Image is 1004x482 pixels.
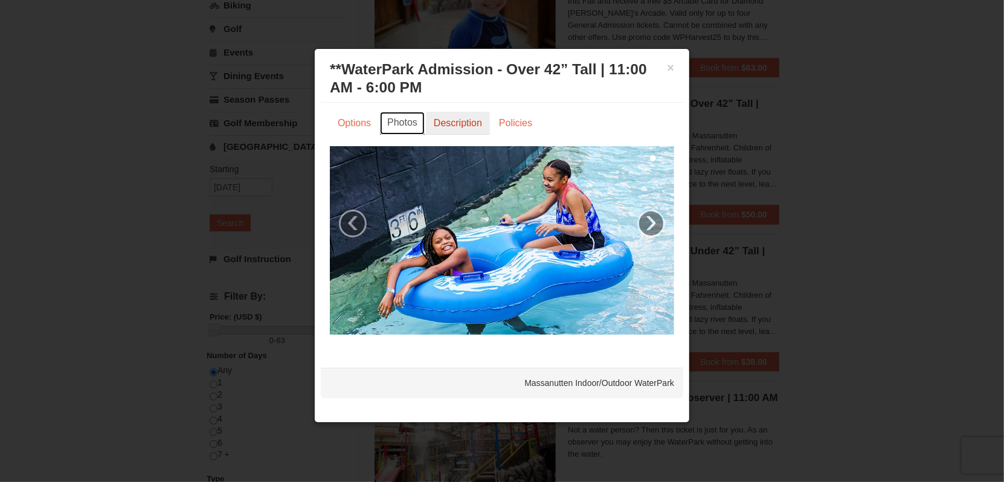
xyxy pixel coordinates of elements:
a: ‹ [339,210,367,237]
a: Photos [380,112,425,135]
a: Policies [491,112,540,135]
button: × [667,62,674,74]
div: Massanutten Indoor/Outdoor WaterPark [321,368,683,398]
a: › [637,210,665,237]
a: Description [426,112,490,135]
h3: **WaterPark Admission - Over 42” Tall | 11:00 AM - 6:00 PM [330,60,674,97]
img: 6619917-726-5d57f225.jpg [330,146,674,335]
a: Options [330,112,379,135]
